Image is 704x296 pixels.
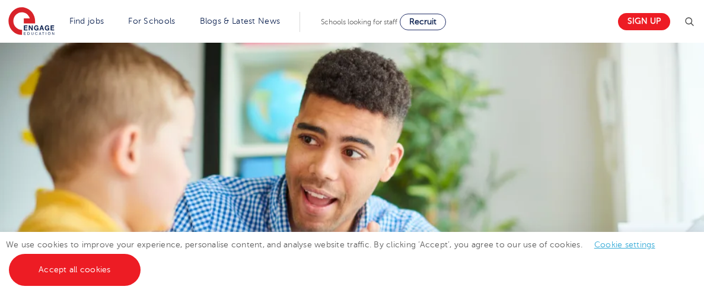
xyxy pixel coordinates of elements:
img: Engage Education [8,7,55,37]
a: For Schools [128,17,175,26]
a: Accept all cookies [9,254,141,286]
span: Schools looking for staff [321,18,397,26]
a: Find jobs [69,17,104,26]
a: Sign up [618,13,670,30]
a: Recruit [400,14,446,30]
a: Blogs & Latest News [200,17,281,26]
span: We use cookies to improve your experience, personalise content, and analyse website traffic. By c... [6,240,667,274]
span: Recruit [409,17,437,26]
a: Cookie settings [594,240,655,249]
